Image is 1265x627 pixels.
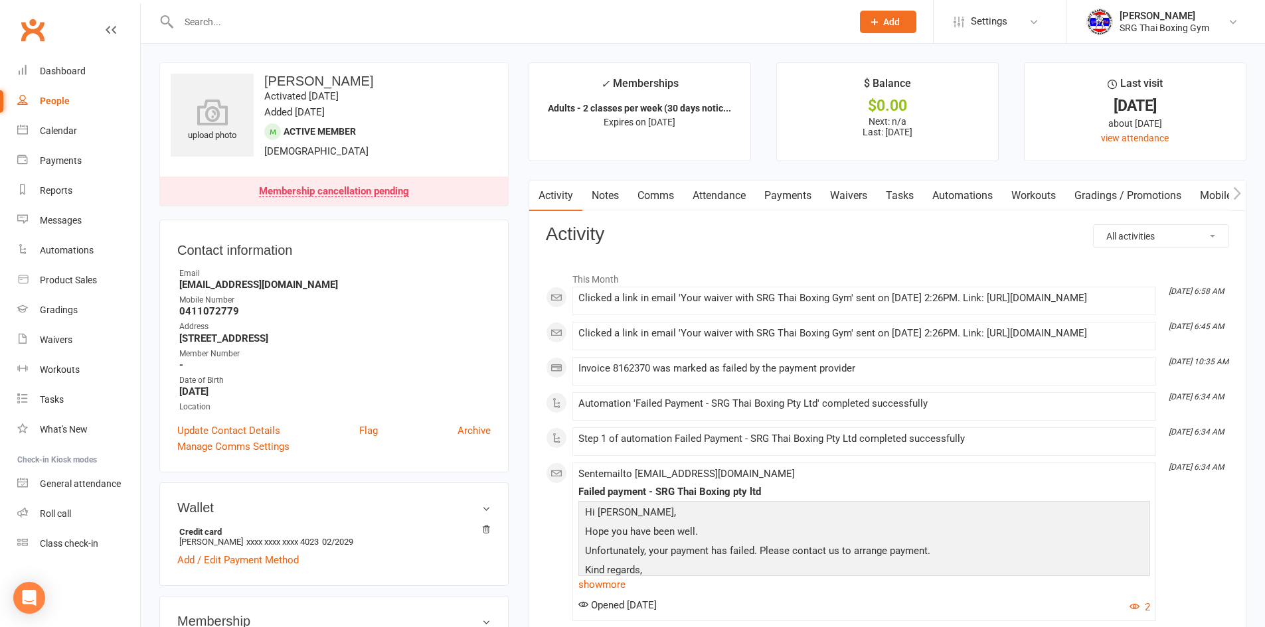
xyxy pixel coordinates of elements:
a: Product Sales [17,265,140,295]
div: Date of Birth [179,374,491,387]
a: Payments [755,180,821,211]
strong: Credit card [179,527,484,537]
span: Opened [DATE] [578,599,657,611]
i: [DATE] 6:45 AM [1169,322,1224,331]
div: Class check-in [40,538,98,549]
a: Update Contact Details [177,423,280,439]
h3: Contact information [177,238,491,257]
span: [DEMOGRAPHIC_DATA] [264,145,369,157]
div: about [DATE] [1037,116,1234,131]
div: Gradings [40,305,78,315]
i: [DATE] 6:58 AM [1169,287,1224,296]
a: Notes [582,180,628,211]
div: Location [179,401,491,413]
div: Clicked a link in email 'Your waiver with SRG Thai Boxing Gym' sent on [DATE] 2:26PM. Link: [URL]... [578,328,1150,339]
h3: Activity [546,224,1229,245]
a: Activity [529,180,582,211]
div: Tasks [40,394,64,405]
a: Mobile App [1191,180,1262,211]
a: Clubworx [16,13,49,46]
strong: - [179,359,491,371]
a: Automations [17,236,140,265]
i: [DATE] 6:34 AM [1169,427,1224,437]
i: ✓ [601,78,610,90]
a: Add / Edit Payment Method [177,552,299,568]
a: Messages [17,206,140,236]
a: Flag [359,423,378,439]
a: Attendance [683,180,755,211]
li: [PERSON_NAME] [177,525,491,549]
div: Reports [40,185,72,196]
div: Calendar [40,125,77,136]
div: What's New [40,424,88,435]
div: Member Number [179,348,491,360]
a: Waivers [17,325,140,355]
a: Tasks [17,385,140,415]
div: Last visit [1108,75,1163,99]
div: Open Intercom Messenger [13,582,45,614]
div: Product Sales [40,275,97,285]
p: Next: n/a Last: [DATE] [789,116,986,137]
div: Automation 'Failed Payment - SRG Thai Boxing Pty Ltd' completed successfully [578,398,1150,409]
a: Gradings [17,295,140,325]
a: People [17,86,140,116]
div: Clicked a link in email 'Your waiver with SRG Thai Boxing Gym' sent on [DATE] 2:26PM. Link: [URL]... [578,293,1150,304]
a: Archive [458,423,491,439]
strong: [EMAIL_ADDRESS][DOMAIN_NAME] [179,279,491,291]
p: Hope you have been well. [582,523,1147,543]
a: Roll call [17,499,140,529]
p: Unfortunately, your payment has failed. Please contact us to arrange payment. [582,543,1147,562]
a: show more [578,575,1150,594]
a: What's New [17,415,140,445]
div: People [40,96,70,106]
a: Manage Comms Settings [177,439,290,454]
div: Messages [40,215,82,226]
span: Add [883,17,900,27]
span: 02/2029 [322,537,353,547]
a: Gradings / Promotions [1065,180,1191,211]
p: Kind regards, [582,562,1147,581]
div: [DATE] [1037,99,1234,113]
strong: Adults - 2 classes per week (30 days notic... [548,103,731,113]
div: Membership cancellation pending [259,186,409,197]
a: Calendar [17,116,140,146]
time: Activated [DATE] [264,90,339,102]
a: Payments [17,146,140,176]
a: Tasks [877,180,923,211]
div: $ Balance [864,75,911,99]
p: Hi [PERSON_NAME], [582,504,1147,523]
li: This Month [546,265,1229,287]
div: Address [179,320,491,333]
a: Automations [923,180,1002,211]
a: Waivers [821,180,877,211]
i: [DATE] 6:34 AM [1169,462,1224,472]
div: General attendance [40,478,121,489]
div: Workouts [40,364,80,375]
div: Waivers [40,334,72,345]
div: [PERSON_NAME] [1120,10,1209,22]
div: Invoice 8162370 was marked as failed by the payment provider [578,363,1150,374]
strong: 0411072779 [179,305,491,317]
a: General attendance kiosk mode [17,469,140,499]
a: Comms [628,180,683,211]
span: Sent email to [EMAIL_ADDRESS][DOMAIN_NAME] [578,468,795,480]
a: view attendance [1101,133,1169,143]
div: $0.00 [789,99,986,113]
time: Added [DATE] [264,106,325,118]
span: Settings [971,7,1007,36]
img: thumb_image1718682644.png [1086,9,1113,35]
a: Reports [17,176,140,206]
div: Automations [40,245,94,255]
a: Dashboard [17,56,140,86]
input: Search... [175,13,843,31]
div: Mobile Number [179,294,491,307]
span: Active member [284,126,356,137]
div: Step 1 of automation Failed Payment - SRG Thai Boxing Pty Ltd completed successfully [578,433,1150,445]
button: 2 [1130,599,1150,615]
div: SRG Thai Boxing Gym [1120,22,1209,34]
div: Dashboard [40,66,86,76]
strong: [STREET_ADDRESS] [179,332,491,344]
button: Add [860,11,916,33]
i: [DATE] 10:35 AM [1169,357,1228,366]
div: Roll call [40,508,71,519]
